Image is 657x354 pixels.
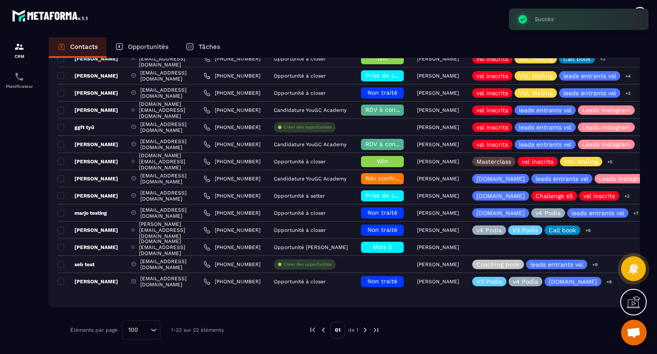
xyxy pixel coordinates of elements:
span: Rdv confirmé ✅ [365,175,414,182]
span: Non traité [367,209,397,216]
p: Leads Instagram [582,141,630,147]
p: seb test [57,261,95,268]
p: [DOMAIN_NAME] [476,176,525,182]
p: +2 [621,192,633,201]
p: Créer des opportunités [284,124,331,130]
p: V3 Podia [476,279,502,285]
p: [PERSON_NAME] [57,278,118,285]
img: prev [320,326,327,334]
p: [PERSON_NAME] [417,90,459,96]
p: +2 [637,140,648,149]
a: [PHONE_NUMBER] [204,124,260,131]
p: Opportunité à setter [274,193,325,199]
p: +3 [637,106,648,115]
p: [PERSON_NAME] [417,279,459,285]
p: [PERSON_NAME] [417,56,459,62]
img: next [361,326,369,334]
p: [PERSON_NAME] [417,176,459,182]
p: [PERSON_NAME] [417,244,459,250]
p: vsl inscrits [476,90,508,96]
p: [PERSON_NAME] [57,175,118,182]
p: [PERSON_NAME] [417,210,459,216]
p: vsl inscrits [476,56,508,62]
p: Opportunité [PERSON_NAME] [274,244,348,250]
p: [PERSON_NAME] [57,244,118,251]
a: schedulerschedulerPlanificateur [2,65,36,95]
p: Leads Instagram [599,176,647,182]
p: VSL Mailing [519,73,553,79]
img: formation [14,42,24,52]
a: Tâches [177,37,229,58]
p: Opportunités [128,43,169,51]
p: Coaching book [476,261,520,267]
p: VSL Mailing [564,159,598,165]
span: RDV à confimer ❓ [365,106,420,113]
p: Opportunité à closer [274,56,326,62]
p: v4 Podia [536,210,561,216]
p: V3 Podia [512,227,538,233]
span: Non traité [367,278,397,285]
p: Éléments par page [70,327,118,333]
p: 1-22 sur 22 éléments [171,327,224,333]
p: [PERSON_NAME] [57,90,118,96]
a: [PHONE_NUMBER] [204,244,260,251]
p: +9 [589,260,601,269]
p: Candidature YouGC Academy [274,107,346,113]
a: [PHONE_NUMBER] [204,227,260,234]
img: logo [12,8,89,23]
p: [PERSON_NAME] [417,193,459,199]
p: Opportunité à closer [274,90,326,96]
p: vsl inscrits [476,73,508,79]
p: [PERSON_NAME] [57,72,118,79]
p: leads entrants vsl [563,90,616,96]
img: next [372,326,380,334]
p: vsl inscrits [476,107,508,113]
p: [DOMAIN_NAME] [549,279,597,285]
p: +2 [637,123,648,132]
p: Masterclass [476,159,511,165]
span: Win [377,158,388,165]
a: Ouvrir le chat [621,320,647,345]
p: 01 [330,322,345,338]
p: Opportunité à closer [274,159,326,165]
span: Non traité [367,89,397,96]
p: [PERSON_NAME] [417,73,459,79]
p: +8 [604,277,615,286]
p: ggft tyû [57,124,94,131]
span: Non traité [367,226,397,233]
p: vsl inscrits [476,141,508,147]
span: RDV à confimer ❓ [365,141,420,147]
p: leads entrants vsl [519,141,571,147]
p: Leads Instagram [582,124,630,130]
p: VSL Mailing [519,56,553,62]
p: CRM [2,54,36,59]
p: Call book [563,56,591,62]
p: +3 [622,89,633,98]
p: [PERSON_NAME] [57,55,118,62]
img: prev [309,326,317,334]
p: leads entrants vsl [563,73,616,79]
p: leads entrants vsl [571,210,624,216]
p: v4 Podia [476,227,502,233]
p: [PERSON_NAME] [417,107,459,113]
a: Opportunités [107,37,177,58]
p: v4 Podia [513,279,538,285]
p: leads entrants vsl [530,261,583,267]
a: [PHONE_NUMBER] [204,55,260,62]
p: [PERSON_NAME] [57,107,118,114]
p: [PERSON_NAME] [417,227,459,233]
p: Opportunité à closer [274,210,326,216]
p: de 1 [348,327,358,333]
p: [PERSON_NAME] [57,158,118,165]
p: +6 [583,226,594,235]
p: leads entrants vsl [519,107,571,113]
a: [PHONE_NUMBER] [204,261,260,268]
p: Candidature YouGC Academy [274,176,346,182]
a: Contacts [49,37,107,58]
p: Opportunité à closer [274,73,326,79]
p: marjo testing [57,210,107,216]
span: Prise de contact effectuée [365,72,444,79]
a: [PHONE_NUMBER] [204,175,260,182]
a: [PHONE_NUMBER] [204,278,260,285]
a: [PHONE_NUMBER] [204,72,260,79]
